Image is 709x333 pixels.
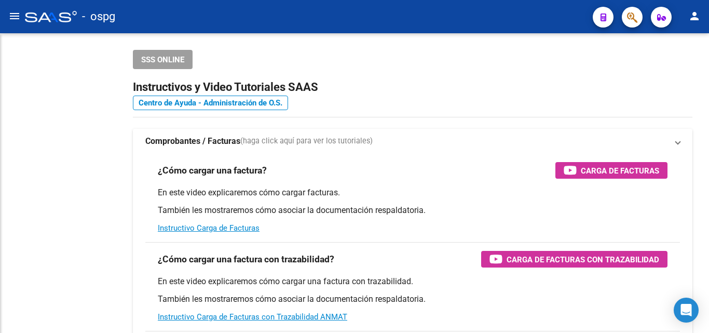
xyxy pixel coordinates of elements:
[481,251,667,268] button: Carga de Facturas con Trazabilidad
[240,136,373,147] span: (haga click aquí para ver los tutoriales)
[133,129,692,154] mat-expansion-panel-header: Comprobantes / Facturas(haga click aquí para ver los tutoriales)
[133,77,692,97] h2: Instructivos y Video Tutoriales SAAS
[158,187,667,198] p: En este video explicaremos cómo cargar facturas.
[507,253,659,266] span: Carga de Facturas con Trazabilidad
[158,312,347,322] a: Instructivo Carga de Facturas con Trazabilidad ANMAT
[158,205,667,216] p: También les mostraremos cómo asociar la documentación respaldatoria.
[158,294,667,305] p: También les mostraremos cómo asociar la documentación respaldatoria.
[158,276,667,287] p: En este video explicaremos cómo cargar una factura con trazabilidad.
[158,252,334,267] h3: ¿Cómo cargar una factura con trazabilidad?
[158,163,267,178] h3: ¿Cómo cargar una factura?
[145,136,240,147] strong: Comprobantes / Facturas
[158,223,260,233] a: Instructivo Carga de Facturas
[8,10,21,22] mat-icon: menu
[688,10,701,22] mat-icon: person
[581,164,659,177] span: Carga de Facturas
[133,50,193,69] button: SSS ONLINE
[555,162,667,179] button: Carga de Facturas
[141,55,184,64] span: SSS ONLINE
[674,298,699,323] div: Open Intercom Messenger
[133,96,288,110] a: Centro de Ayuda - Administración de O.S.
[82,5,115,28] span: - ospg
